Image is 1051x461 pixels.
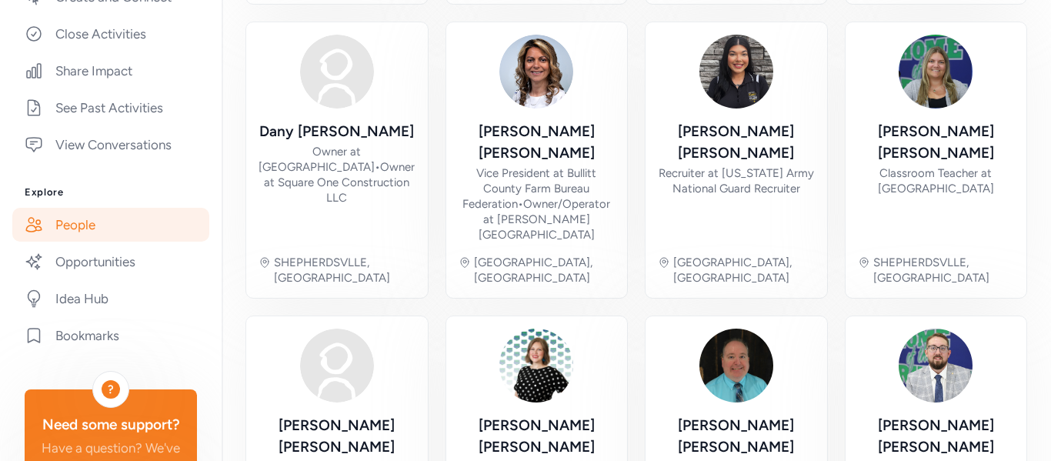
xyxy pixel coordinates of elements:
div: ? [102,380,120,399]
div: [GEOGRAPHIC_DATA], [GEOGRAPHIC_DATA] [673,255,815,286]
h3: Explore [25,186,197,199]
a: Bookmarks [12,319,209,352]
img: Avatar [300,35,374,109]
a: View Conversations [12,128,209,162]
div: [GEOGRAPHIC_DATA], [GEOGRAPHIC_DATA] [474,255,616,286]
div: [PERSON_NAME] [PERSON_NAME] [658,415,815,458]
div: [PERSON_NAME] [PERSON_NAME] [259,415,415,458]
a: Close Activities [12,17,209,51]
div: Need some support? [37,414,185,436]
div: Dany [PERSON_NAME] [259,121,414,142]
div: Owner at [GEOGRAPHIC_DATA] Owner at Square One Construction LLC [259,144,415,205]
div: [PERSON_NAME] [PERSON_NAME] [459,121,616,164]
div: Recruiter at [US_STATE] Army National Guard Recruiter [658,165,815,196]
img: Avatar [699,35,773,109]
div: [PERSON_NAME] [PERSON_NAME] [459,415,616,458]
span: • [518,197,523,211]
a: See Past Activities [12,91,209,125]
div: [PERSON_NAME] [PERSON_NAME] [658,121,815,164]
div: Vice President at Bullitt County Farm Bureau Federation Owner/Operator at [PERSON_NAME][GEOGRAPHI... [459,165,616,242]
img: Avatar [899,35,973,109]
div: SHEPHERDSVLLE, [GEOGRAPHIC_DATA] [873,255,1015,286]
a: Idea Hub [12,282,209,316]
img: Avatar [300,329,374,403]
img: Avatar [499,329,573,403]
span: • [375,160,380,174]
a: Opportunities [12,245,209,279]
a: Share Impact [12,54,209,88]
div: [PERSON_NAME] [PERSON_NAME] [858,121,1015,164]
div: Classroom Teacher at [GEOGRAPHIC_DATA] [858,165,1015,196]
div: [PERSON_NAME] [PERSON_NAME] [858,415,1015,458]
div: SHEPHERDSVLLE, [GEOGRAPHIC_DATA] [274,255,415,286]
img: Avatar [699,329,773,403]
a: People [12,208,209,242]
img: Avatar [899,329,973,403]
img: Avatar [499,35,573,109]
